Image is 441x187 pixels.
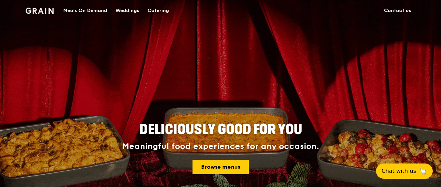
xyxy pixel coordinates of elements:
div: Weddings [115,0,139,21]
div: Meaningful food experiences for any occasion. [96,142,345,151]
a: Contact us [380,0,415,21]
a: Weddings [111,0,143,21]
span: 🦙 [419,167,427,175]
a: Catering [143,0,173,21]
img: Grain [26,8,54,14]
div: Meals On Demand [63,0,107,21]
div: Catering [148,0,169,21]
span: Chat with us [382,167,416,175]
button: Chat with us🦙 [376,163,433,179]
a: Browse menus [193,160,249,174]
span: Deliciously good for you [139,121,302,138]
